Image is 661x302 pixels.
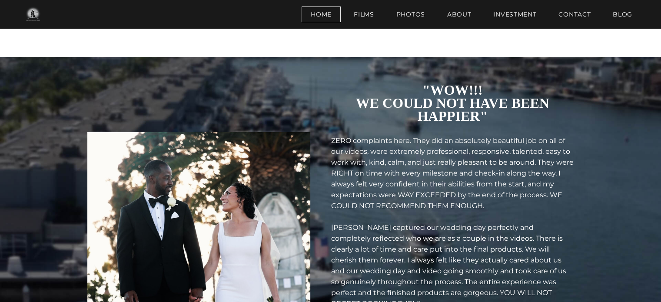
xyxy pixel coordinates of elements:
img: One in a Million Films | Los Angeles Wedding Videographer [17,6,48,23]
font: ZERO complaints here. They did an absolutely beautiful job on all of our videos, were extremely p... [331,136,574,210]
a: BLOG [604,7,641,22]
a: Investment [484,7,545,22]
a: About [438,7,481,22]
font: "WOW!!! ​WE COULD NOT HAVE BEEN HAPPIER" [356,82,549,124]
a: Films [345,7,383,22]
a: Contact [549,7,600,22]
a: Home [302,7,341,22]
a: Photos [387,7,434,22]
